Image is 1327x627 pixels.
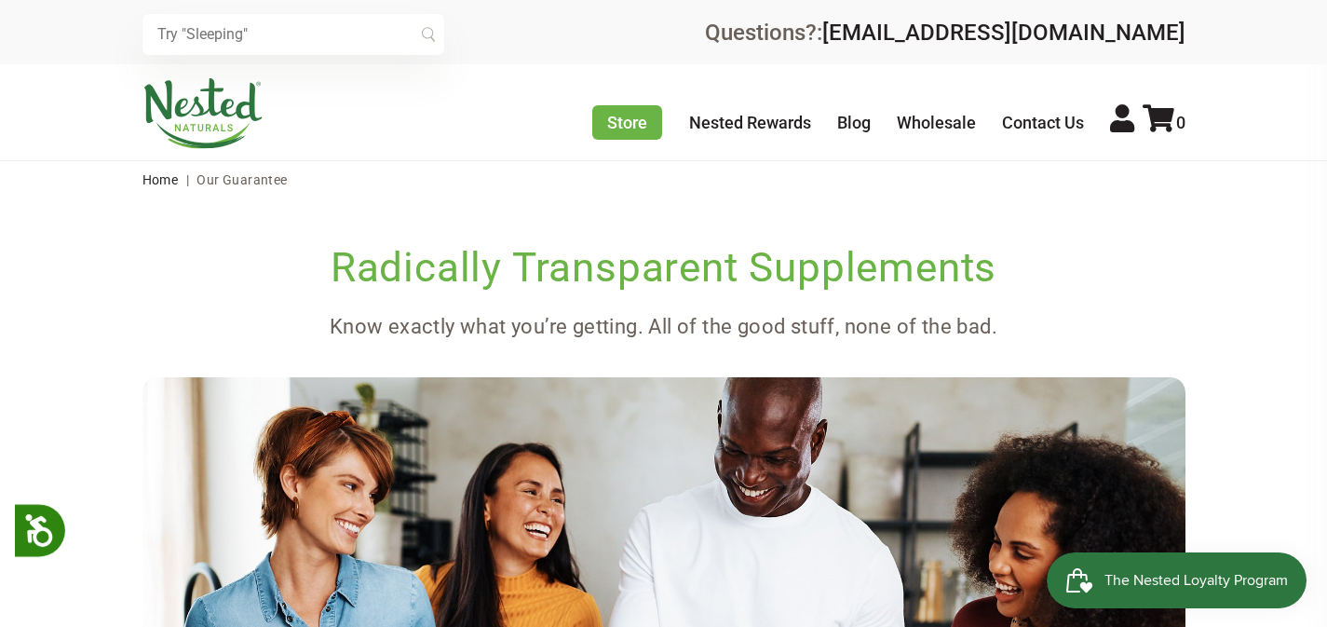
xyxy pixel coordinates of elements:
[1047,552,1308,608] iframe: Button to open loyalty program pop-up
[689,113,811,132] a: Nested Rewards
[897,113,976,132] a: Wholesale
[142,239,1185,295] h1: Radically Transparent Supplements
[705,21,1185,44] div: Questions?:
[837,113,871,132] a: Blog
[142,78,264,149] img: Nested Naturals
[182,172,194,187] span: |
[1002,113,1084,132] a: Contact Us
[142,310,1185,344] p: Know exactly what you’re getting. All of the good stuff, none of the bad.
[142,14,444,55] input: Try "Sleeping"
[196,172,287,187] span: Our Guarantee
[142,161,1185,198] nav: breadcrumbs
[142,172,179,187] a: Home
[822,20,1185,46] a: [EMAIL_ADDRESS][DOMAIN_NAME]
[1143,113,1185,132] a: 0
[592,105,662,140] a: Store
[1176,113,1185,132] span: 0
